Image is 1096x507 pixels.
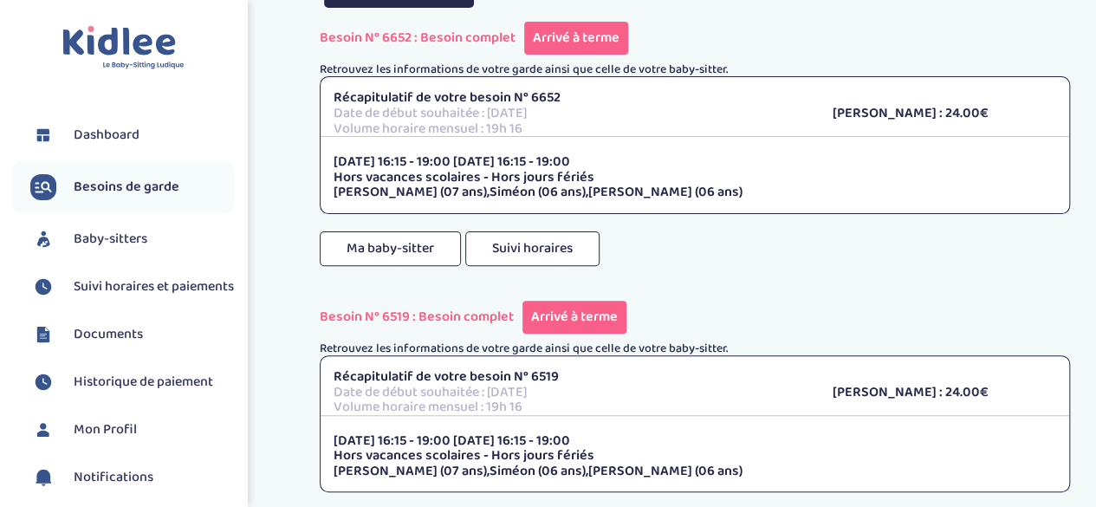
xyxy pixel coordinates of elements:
a: Notifications [30,465,234,491]
img: suivihoraire.svg [30,369,56,395]
p: Hors vacances scolaires - Hors jours fériés [334,448,1056,464]
span: Dashboard [74,125,139,146]
span: Arrivé à terme [522,301,626,334]
p: Volume horaire mensuel : 19h 16 [334,121,807,137]
span: Historique de paiement [74,372,213,393]
a: Besoins de garde [30,174,234,200]
img: babysitters.svg [30,226,56,252]
img: besoin.svg [30,174,56,200]
p: Récapitulatif de votre besoin N° 6519 [334,369,807,385]
span: [PERSON_NAME] (07 ans) [334,181,487,203]
span: Mon Profil [74,419,137,440]
img: logo.svg [62,26,185,70]
a: Suivi horaires [465,248,600,282]
p: [DATE] 16:15 - 19:00 [DATE] 16:15 - 19:00 [334,154,1056,170]
span: Siméon (06 ans) [490,460,586,482]
p: [DATE] 16:15 - 19:00 [DATE] 16:15 - 19:00 [334,433,1056,449]
img: profil.svg [30,417,56,443]
a: Mon Profil [30,417,234,443]
span: Documents [74,324,143,345]
img: suivihoraire.svg [30,274,56,300]
p: Hors vacances scolaires - Hors jours fériés [334,170,1056,185]
span: [PERSON_NAME] (06 ans) [588,181,743,203]
p: [PERSON_NAME] : 24.00€ [833,106,1056,121]
p: Volume horaire mensuel : 19h 16 [334,400,807,415]
p: Besoin N° 6652 : Besoin complet [320,22,1070,55]
p: Besoin N° 6519 : Besoin complet [320,301,1070,334]
p: Retrouvez les informations de votre garde ainsi que celle de votre baby-sitter. [320,342,1070,355]
p: Récapitulatif de votre besoin N° 6652 [334,90,807,106]
p: , , [334,464,1056,479]
p: , , [334,185,1056,200]
img: notification.svg [30,465,56,491]
a: Historique de paiement [30,369,234,395]
p: Date de début souhaitée : [DATE] [334,106,807,121]
a: Ma baby-sitter [320,248,461,282]
button: Ma baby-sitter [320,231,461,266]
img: documents.svg [30,322,56,348]
img: dashboard.svg [30,122,56,148]
span: Arrivé à terme [524,22,628,55]
span: [PERSON_NAME] (07 ans) [334,460,487,482]
p: [PERSON_NAME] : 24.00€ [833,385,1056,400]
span: [PERSON_NAME] (06 ans) [588,460,743,482]
a: Dashboard [30,122,234,148]
button: Suivi horaires [465,231,600,266]
span: Baby-sitters [74,229,147,250]
a: Baby-sitters [30,226,234,252]
a: Suivi horaires et paiements [30,274,234,300]
span: Siméon (06 ans) [490,181,586,203]
p: Date de début souhaitée : [DATE] [334,385,807,400]
a: Documents [30,322,234,348]
p: Retrouvez les informations de votre garde ainsi que celle de votre baby-sitter. [320,63,1070,76]
span: Notifications [74,467,153,488]
span: Suivi horaires et paiements [74,276,234,297]
span: Besoins de garde [74,177,179,198]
